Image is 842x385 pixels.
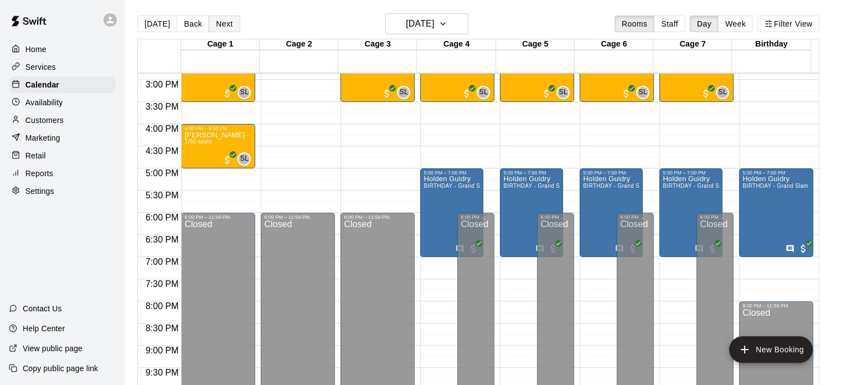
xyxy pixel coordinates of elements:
[659,168,722,257] div: 5:00 PM – 7:00 PM: Holden Guidry
[559,87,567,98] span: SL
[798,243,809,254] span: All customers have paid
[423,183,514,189] span: BIRTHDAY - Grand Slam Package
[181,124,255,168] div: 4:00 PM – 5:00 PM: SAM LANDRY - Meet & Greet Only
[25,150,46,161] p: Retail
[9,112,116,129] div: Customers
[580,168,643,257] div: 5:00 PM – 7:00 PM: Holden Guidry
[535,244,544,253] svg: Has notes
[663,183,753,189] span: BIRTHDAY - Grand Slam Package
[143,80,182,89] span: 3:00 PM
[9,94,116,111] div: Availability
[209,16,240,32] button: Next
[636,86,649,99] div: Sam Landry
[700,88,711,99] span: All customers have paid
[237,152,251,166] div: Sam Landry
[456,244,464,253] svg: Has notes
[653,39,732,50] div: Cage 7
[397,86,410,99] div: Sam Landry
[541,88,552,99] span: All customers have paid
[739,168,813,257] div: 5:00 PM – 7:00 PM: Holden Guidry
[503,170,560,176] div: 5:00 PM – 7:00 PM
[9,147,116,164] a: Retail
[718,16,753,32] button: Week
[621,88,632,99] span: All customers have paid
[143,168,182,178] span: 5:00 PM
[184,214,252,220] div: 6:00 PM – 11:59 PM
[732,39,810,50] div: Birthday
[468,243,479,254] span: All customers have paid
[25,132,60,143] p: Marketing
[627,243,638,254] span: All customers have paid
[461,88,472,99] span: All customers have paid
[716,86,729,99] div: Sam Landry
[9,41,116,58] div: Home
[143,324,182,333] span: 8:30 PM
[720,86,729,99] span: Sam Landry
[556,86,570,99] div: Sam Landry
[143,213,182,222] span: 6:00 PM
[719,87,727,98] span: SL
[742,170,810,176] div: 5:00 PM – 7:00 PM
[25,61,56,73] p: Services
[222,155,233,166] span: All customers have paid
[143,191,182,200] span: 5:30 PM
[729,336,813,363] button: add
[143,346,182,355] span: 9:00 PM
[143,124,182,134] span: 4:00 PM
[757,16,819,32] button: Filter View
[423,170,480,176] div: 5:00 PM – 7:00 PM
[503,183,593,189] span: BIRTHDAY - Grand Slam Package
[583,183,673,189] span: BIRTHDAY - Grand Slam Package
[264,214,332,220] div: 6:00 PM – 11:59 PM
[25,97,63,108] p: Availability
[23,323,65,334] p: Help Center
[222,88,233,99] span: All customers have paid
[583,170,639,176] div: 5:00 PM – 7:00 PM
[9,130,116,146] a: Marketing
[242,86,251,99] span: Sam Landry
[406,16,434,32] h6: [DATE]
[663,170,719,176] div: 5:00 PM – 7:00 PM
[184,126,252,131] div: 4:00 PM – 5:00 PM
[143,279,182,289] span: 7:30 PM
[461,214,491,220] div: 6:00 PM – 11:59 PM
[401,86,410,99] span: Sam Landry
[9,76,116,93] a: Calendar
[25,44,47,55] p: Home
[547,243,559,254] span: All customers have paid
[9,165,116,182] a: Reports
[481,86,490,99] span: Sam Landry
[742,303,810,309] div: 8:00 PM – 11:59 PM
[575,39,653,50] div: Cage 6
[25,168,53,179] p: Reports
[496,39,575,50] div: Cage 5
[640,86,649,99] span: Sam Landry
[177,16,209,32] button: Back
[143,368,182,377] span: 9:30 PM
[615,244,624,253] svg: Has notes
[143,301,182,311] span: 8:00 PM
[707,243,718,254] span: All customers have paid
[25,186,54,197] p: Settings
[695,244,704,253] svg: Has notes
[9,183,116,199] a: Settings
[479,87,488,98] span: SL
[137,16,177,32] button: [DATE]
[23,363,98,374] p: Copy public page link
[143,235,182,244] span: 6:30 PM
[654,16,685,32] button: Staff
[338,39,417,50] div: Cage 3
[639,87,647,98] span: SL
[9,59,116,75] a: Services
[184,138,211,145] span: 1/50 spots filled
[420,168,483,257] div: 5:00 PM – 7:00 PM: Holden Guidry
[344,214,411,220] div: 6:00 PM – 11:59 PM
[477,86,490,99] div: Sam Landry
[614,16,654,32] button: Rooms
[561,86,570,99] span: Sam Landry
[260,39,338,50] div: Cage 2
[381,88,392,99] span: All customers have paid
